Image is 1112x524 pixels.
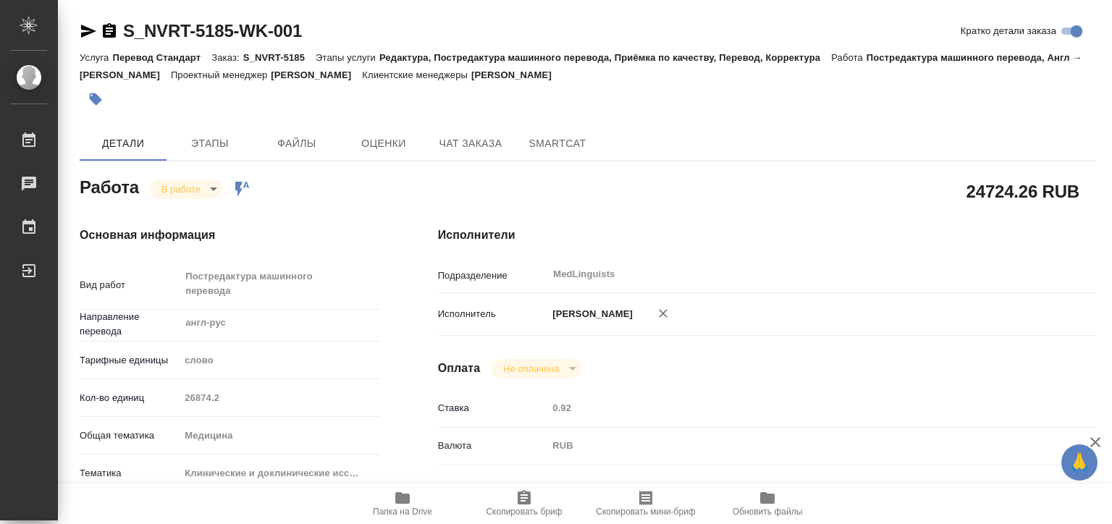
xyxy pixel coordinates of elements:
p: [PERSON_NAME] [547,307,633,321]
p: Работа [831,52,867,63]
h4: Оплата [438,360,481,377]
h2: 24724.26 RUB [966,179,1079,203]
span: Папка на Drive [373,507,432,517]
p: Тарифные единицы [80,353,180,368]
p: Ставка [438,401,548,415]
p: Редактура, Постредактура машинного перевода, Приёмка по качеству, Перевод, Корректура [379,52,831,63]
button: Обновить файлы [707,483,828,524]
p: Услуга [80,52,112,63]
h4: Основная информация [80,227,380,244]
p: Заказ: [211,52,243,63]
h4: Исполнители [438,227,1096,244]
button: Добавить тэг [80,83,111,115]
div: Клинические и доклинические исследования [180,461,379,486]
div: В работе [492,359,581,379]
div: Медицина [180,423,379,448]
p: Общая тематика [80,428,180,443]
h2: Работа [80,173,139,199]
p: Исполнитель [438,307,548,321]
p: Тематика [80,466,180,481]
button: Папка на Drive [342,483,463,524]
p: Клиентские менеджеры [362,69,471,80]
div: В работе [150,179,222,199]
button: Скопировать ссылку для ЯМессенджера [80,22,97,40]
p: S_NVRT-5185 [243,52,316,63]
input: Пустое поле [180,387,379,408]
button: 🙏 [1061,444,1098,481]
span: Кратко детали заказа [961,24,1056,38]
button: Не оплачена [499,363,563,375]
a: S_NVRT-5185-WK-001 [123,21,302,41]
p: [PERSON_NAME] [271,69,362,80]
input: Пустое поле [547,397,1041,418]
p: Направление перевода [80,310,180,339]
div: слово [180,348,379,373]
p: Подразделение [438,269,548,283]
span: Обновить файлы [733,507,803,517]
span: Детали [88,135,158,153]
span: Этапы [175,135,245,153]
button: Скопировать бриф [463,483,585,524]
p: Кол-во единиц [80,391,180,405]
button: В работе [157,183,205,195]
p: Перевод Стандарт [112,52,211,63]
p: Этапы услуги [316,52,379,63]
span: Чат заказа [436,135,505,153]
span: 🙏 [1067,447,1092,478]
span: Файлы [262,135,332,153]
span: Скопировать бриф [486,507,562,517]
button: Удалить исполнителя [647,297,679,329]
button: Скопировать мини-бриф [585,483,707,524]
p: Валюта [438,439,548,453]
span: SmartCat [523,135,592,153]
span: Оценки [349,135,418,153]
div: RUB [547,434,1041,458]
p: Вид работ [80,278,180,292]
span: Скопировать мини-бриф [596,507,695,517]
p: [PERSON_NAME] [471,69,563,80]
button: Скопировать ссылку [101,22,118,40]
p: Проектный менеджер [171,69,271,80]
